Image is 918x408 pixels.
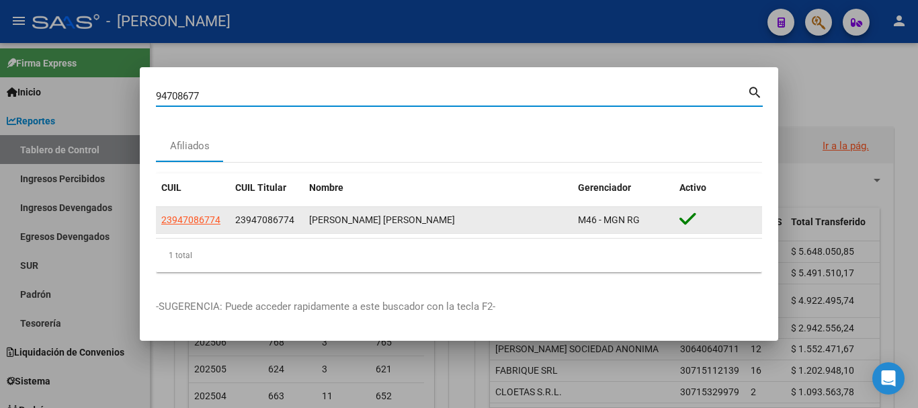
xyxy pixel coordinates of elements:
[573,173,674,202] datatable-header-cell: Gerenciador
[161,214,220,225] span: 23947086774
[170,138,210,154] div: Afiliados
[309,182,343,193] span: Nombre
[235,182,286,193] span: CUIL Titular
[156,239,762,272] div: 1 total
[674,173,762,202] datatable-header-cell: Activo
[235,214,294,225] span: 23947086774
[679,182,706,193] span: Activo
[747,83,763,99] mat-icon: search
[156,173,230,202] datatable-header-cell: CUIL
[872,362,905,395] div: Open Intercom Messenger
[156,299,762,315] p: -SUGERENCIA: Puede acceder rapidamente a este buscador con la tecla F2-
[230,173,304,202] datatable-header-cell: CUIL Titular
[578,214,640,225] span: M46 - MGN RG
[578,182,631,193] span: Gerenciador
[304,173,573,202] datatable-header-cell: Nombre
[161,182,181,193] span: CUIL
[309,212,567,228] div: [PERSON_NAME] [PERSON_NAME]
